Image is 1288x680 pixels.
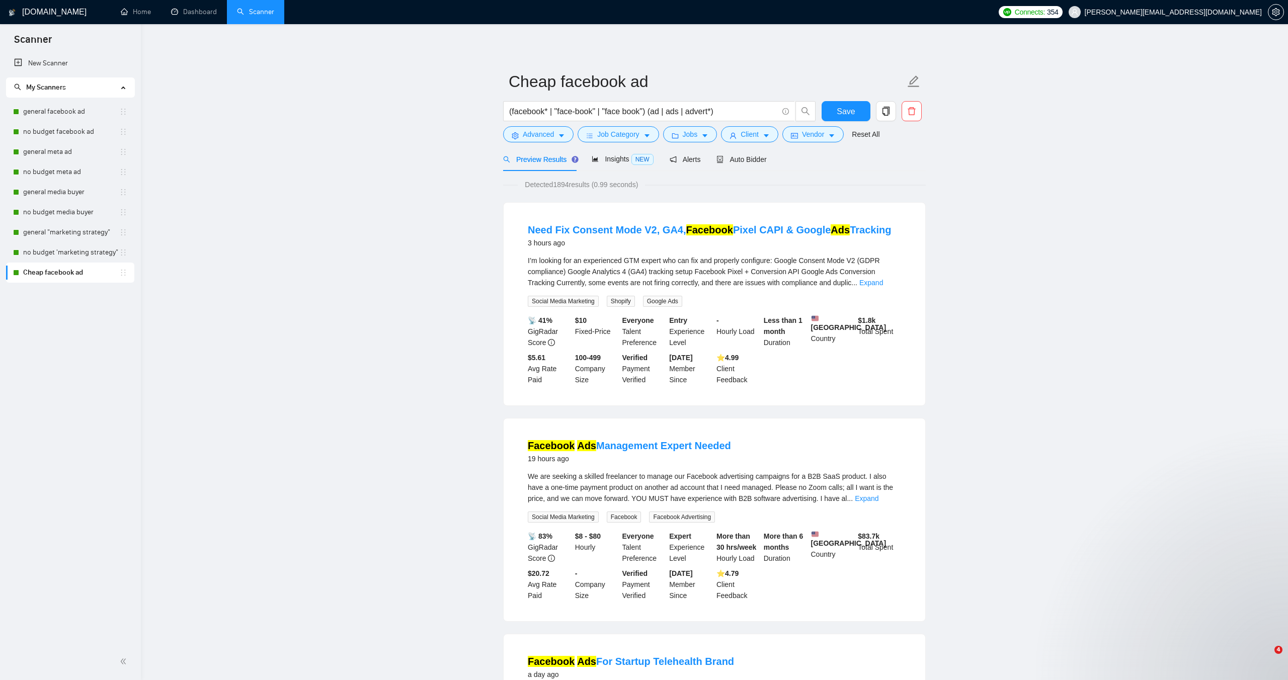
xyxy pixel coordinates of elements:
[528,224,891,235] a: Need Fix Consent Mode V2, GA4,FacebookPixel CAPI & GoogleAdsTracking
[119,228,127,236] span: holder
[528,532,552,540] b: 📡 83%
[597,129,639,140] span: Job Category
[528,255,901,288] div: I’m looking for an experienced GTM expert who can fix and properly configure: Google Consent Mode...
[528,316,552,324] b: 📡 41%
[503,155,576,163] span: Preview Results
[622,569,648,577] b: Verified
[518,179,645,190] span: Detected 1894 results (0.99 seconds)
[812,531,819,538] img: 🇺🇸
[575,354,601,362] b: 100-499
[672,132,679,139] span: folder
[6,32,60,53] span: Scanner
[119,128,127,136] span: holder
[714,352,762,385] div: Client Feedback
[620,352,668,385] div: Payment Verified
[837,105,855,118] span: Save
[526,531,573,564] div: GigRadar Score
[764,532,803,551] b: More than 6 months
[23,102,119,122] a: general facebook ad
[119,208,127,216] span: holder
[856,531,903,564] div: Total Spent
[622,354,648,362] b: Verified
[741,129,759,140] span: Client
[876,107,896,116] span: copy
[528,569,549,577] b: $20.72
[620,315,668,348] div: Talent Preference
[782,126,844,142] button: idcardVendorcaret-down
[573,531,620,564] div: Hourly
[714,568,762,601] div: Client Feedback
[528,656,734,667] a: Facebook AdsFor Startup Telehealth Brand
[716,316,719,324] b: -
[592,155,599,162] span: area-chart
[14,83,21,91] span: search
[858,316,875,324] b: $ 1.8k
[528,453,731,465] div: 19 hours ago
[858,532,879,540] b: $ 83.7k
[847,494,853,502] span: ...
[855,494,878,502] a: Expand
[23,263,119,283] a: Cheap facebook ad
[528,354,545,362] b: $5.61
[528,471,901,504] div: We are seeking a skilled freelancer to manage our Facebook advertising campaigns for a B2B SaaS p...
[791,132,798,139] span: idcard
[683,129,698,140] span: Jobs
[669,354,692,362] b: [DATE]
[1071,9,1078,16] span: user
[6,162,134,182] li: no budget meta ad
[23,242,119,263] a: no budget 'marketing strategy"
[669,316,687,324] b: Entry
[571,155,580,164] div: Tooltip anchor
[558,132,565,139] span: caret-down
[586,132,593,139] span: bars
[171,8,217,16] a: dashboardDashboard
[859,279,883,287] a: Expand
[1268,8,1283,16] span: setting
[526,315,573,348] div: GigRadar Score
[669,532,691,540] b: Expert
[714,315,762,348] div: Hourly Load
[782,108,789,115] span: info-circle
[526,352,573,385] div: Avg Rate Paid
[1274,646,1282,654] span: 4
[670,156,677,163] span: notification
[548,339,555,346] span: info-circle
[795,101,816,121] button: search
[762,315,809,348] div: Duration
[622,532,654,540] b: Everyone
[716,155,766,163] span: Auto Bidder
[730,132,737,139] span: user
[23,162,119,182] a: no budget meta ad
[119,148,127,156] span: holder
[667,315,714,348] div: Experience Level
[1254,646,1278,670] iframe: Intercom live chat
[6,222,134,242] li: general "marketing strategy"
[26,83,66,92] span: My Scanners
[592,155,653,163] span: Insights
[667,352,714,385] div: Member Since
[1047,7,1058,18] span: 354
[6,142,134,162] li: general meta ad
[764,316,802,335] b: Less than 1 month
[1015,7,1045,18] span: Connects:
[643,296,682,307] span: Google Ads
[796,107,815,116] span: search
[573,315,620,348] div: Fixed-Price
[6,202,134,222] li: no budget media buyer
[6,182,134,202] li: general media buyer
[1003,8,1011,16] img: upwork-logo.png
[23,182,119,202] a: general media buyer
[23,202,119,222] a: no budget media buyer
[528,257,880,287] span: I’m looking for an experienced GTM expert who can fix and properly configure: Google Consent Mode...
[811,315,887,331] b: [GEOGRAPHIC_DATA]
[6,53,134,73] li: New Scanner
[852,129,879,140] a: Reset All
[14,83,66,92] span: My Scanners
[811,531,887,547] b: [GEOGRAPHIC_DATA]
[23,142,119,162] a: general meta ad
[763,132,770,139] span: caret-down
[876,101,896,121] button: copy
[6,263,134,283] li: Cheap facebook ad
[120,656,130,666] span: double-left
[809,531,856,564] div: Country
